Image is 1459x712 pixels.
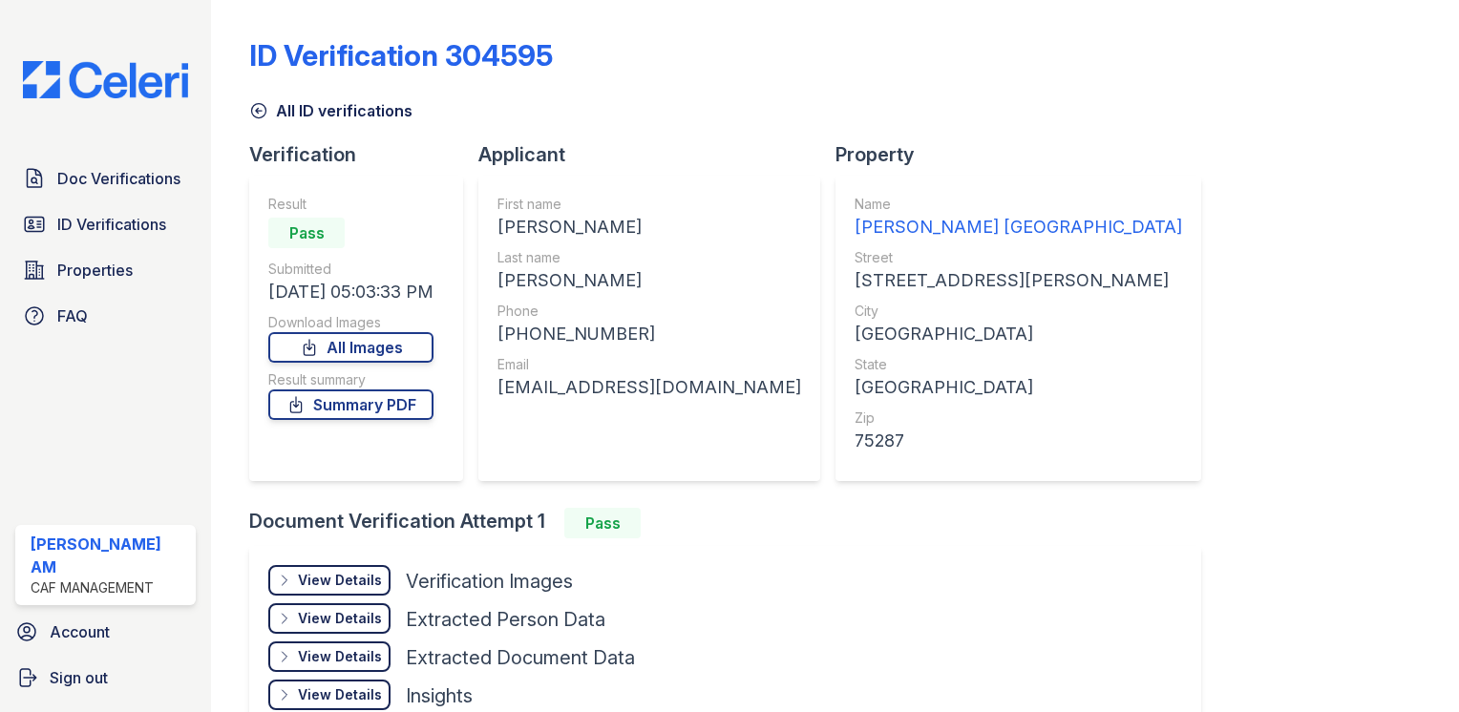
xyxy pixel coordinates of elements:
a: Account [8,613,203,651]
div: Result [268,195,433,214]
img: CE_Logo_Blue-a8612792a0a2168367f1c8372b55b34899dd931a85d93a1a3d3e32e68fde9ad4.png [8,61,203,98]
span: Sign out [50,666,108,689]
span: FAQ [57,304,88,327]
div: Result summary [268,370,433,389]
div: Extracted Document Data [406,644,635,671]
div: State [855,355,1182,374]
div: Applicant [478,141,835,168]
div: [PERSON_NAME] [GEOGRAPHIC_DATA] [855,214,1182,241]
span: Properties [57,259,133,282]
span: Doc Verifications [57,167,180,190]
div: Download Images [268,313,433,332]
div: Pass [564,508,641,538]
div: [PHONE_NUMBER] [497,321,801,347]
div: [PERSON_NAME] [497,214,801,241]
div: Submitted [268,260,433,279]
div: Phone [497,302,801,321]
div: City [855,302,1182,321]
div: View Details [298,685,382,704]
div: Name [855,195,1182,214]
div: Document Verification Attempt 1 [249,508,1216,538]
span: ID Verifications [57,213,166,236]
div: [PERSON_NAME] AM [31,533,188,578]
div: [EMAIL_ADDRESS][DOMAIN_NAME] [497,374,801,401]
div: [STREET_ADDRESS][PERSON_NAME] [855,267,1182,294]
a: All Images [268,332,433,363]
div: View Details [298,571,382,590]
a: Name [PERSON_NAME] [GEOGRAPHIC_DATA] [855,195,1182,241]
div: [GEOGRAPHIC_DATA] [855,374,1182,401]
div: Insights [406,682,473,709]
div: [PERSON_NAME] [497,267,801,294]
div: Verification Images [406,568,573,595]
div: 75287 [855,428,1182,454]
span: Account [50,620,110,643]
div: View Details [298,647,382,666]
a: Sign out [8,659,203,697]
div: Street [855,248,1182,267]
a: Doc Verifications [15,159,196,198]
div: Extracted Person Data [406,606,605,633]
div: ID Verification 304595 [249,38,553,73]
a: ID Verifications [15,205,196,243]
div: [DATE] 05:03:33 PM [268,279,433,305]
div: Property [835,141,1216,168]
div: [GEOGRAPHIC_DATA] [855,321,1182,347]
div: View Details [298,609,382,628]
a: All ID verifications [249,99,412,122]
div: Last name [497,248,801,267]
div: Pass [268,218,345,248]
div: CAF Management [31,578,188,597]
a: Properties [15,251,196,289]
div: Verification [249,141,478,168]
div: Email [497,355,801,374]
a: FAQ [15,297,196,335]
div: First name [497,195,801,214]
div: Zip [855,408,1182,428]
a: Summary PDF [268,389,433,420]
